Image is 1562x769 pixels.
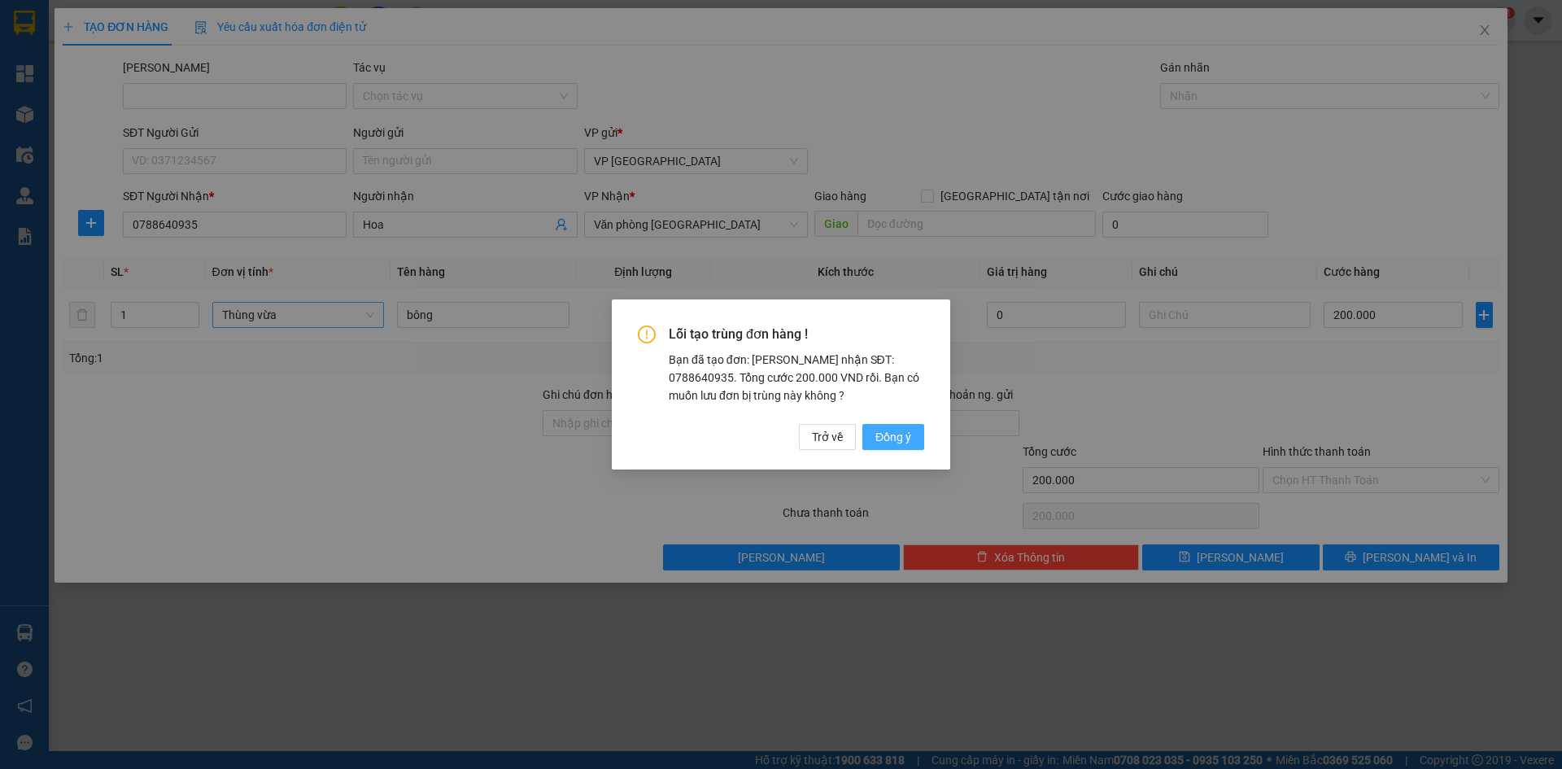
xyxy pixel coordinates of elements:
span: Đồng ý [875,428,911,446]
span: Lỗi tạo trùng đơn hàng ! [669,326,924,343]
button: Đồng ý [862,424,924,450]
button: Trở về [799,424,856,450]
div: Bạn đã tạo đơn: [PERSON_NAME] nhận SĐT: 0788640935. Tổng cước 200.000 VND rồi. Bạn có muốn lưu đơ... [669,351,924,404]
span: exclamation-circle [638,326,656,343]
span: Trở về [812,428,843,446]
